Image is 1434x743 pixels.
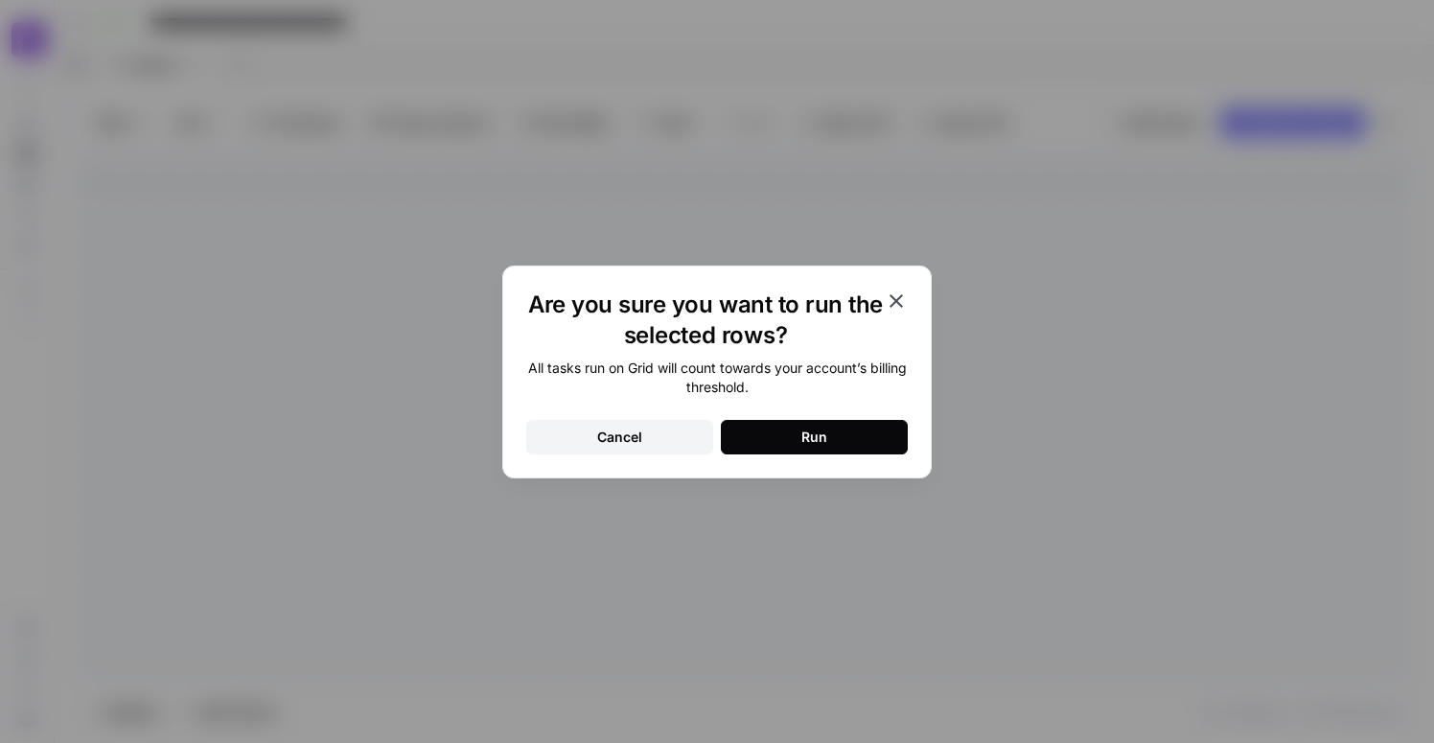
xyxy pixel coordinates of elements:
[526,420,713,454] button: Cancel
[721,420,908,454] button: Run
[526,290,885,351] h1: Are you sure you want to run the selected rows?
[526,359,908,397] div: All tasks run on Grid will count towards your account’s billing threshold.
[597,428,642,447] div: Cancel
[801,428,827,447] div: Run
